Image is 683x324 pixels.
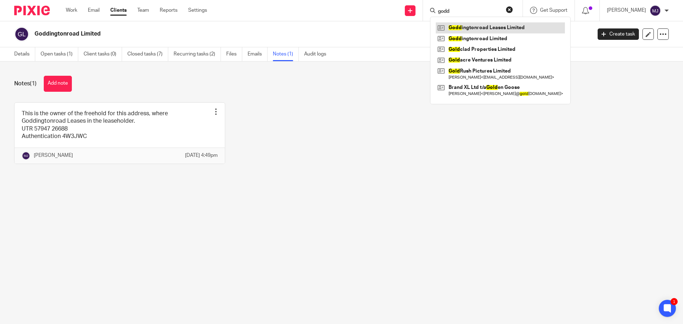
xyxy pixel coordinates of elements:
[127,47,168,61] a: Closed tasks (7)
[14,80,37,87] h1: Notes
[88,7,100,14] a: Email
[226,47,242,61] a: Files
[34,152,73,159] p: [PERSON_NAME]
[14,27,29,42] img: svg%3E
[35,30,476,38] h2: Goddingtonroad Limited
[506,6,513,13] button: Clear
[188,7,207,14] a: Settings
[185,152,218,159] p: [DATE] 4:49pm
[248,47,268,61] a: Emails
[66,7,77,14] a: Work
[671,298,678,305] div: 1
[437,9,501,15] input: Search
[44,76,72,92] button: Add note
[137,7,149,14] a: Team
[304,47,332,61] a: Audit logs
[41,47,78,61] a: Open tasks (1)
[174,47,221,61] a: Recurring tasks (2)
[14,6,50,15] img: Pixie
[30,81,37,86] span: (1)
[14,47,35,61] a: Details
[273,47,299,61] a: Notes (1)
[607,7,646,14] p: [PERSON_NAME]
[650,5,661,16] img: svg%3E
[110,7,127,14] a: Clients
[160,7,178,14] a: Reports
[540,8,567,13] span: Get Support
[84,47,122,61] a: Client tasks (0)
[22,152,30,160] img: svg%3E
[598,28,639,40] a: Create task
